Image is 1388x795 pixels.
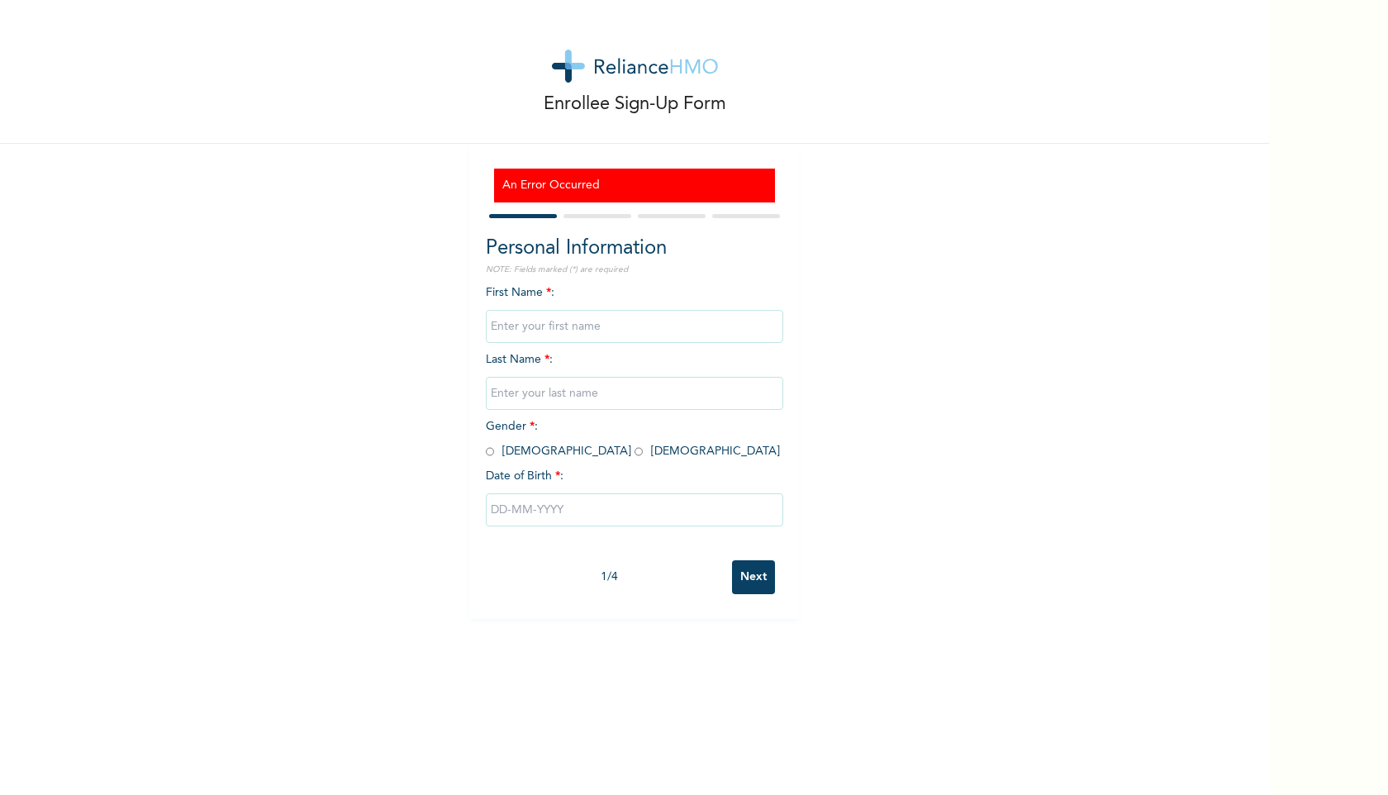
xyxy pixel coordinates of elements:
span: Last Name : [486,354,783,399]
span: Gender : [DEMOGRAPHIC_DATA] [DEMOGRAPHIC_DATA] [486,421,780,457]
p: NOTE: Fields marked (*) are required [486,264,783,276]
input: Next [732,560,775,594]
p: Enrollee Sign-Up Form [544,91,726,118]
span: Date of Birth : [486,468,563,485]
input: Enter your first name [486,310,783,343]
input: Enter your last name [486,377,783,410]
input: DD-MM-YYYY [486,493,783,526]
span: First Name : [486,287,783,332]
h3: An Error Occurred [502,177,767,194]
img: logo [552,50,718,83]
h2: Personal Information [486,234,783,264]
div: 1 / 4 [486,569,732,586]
